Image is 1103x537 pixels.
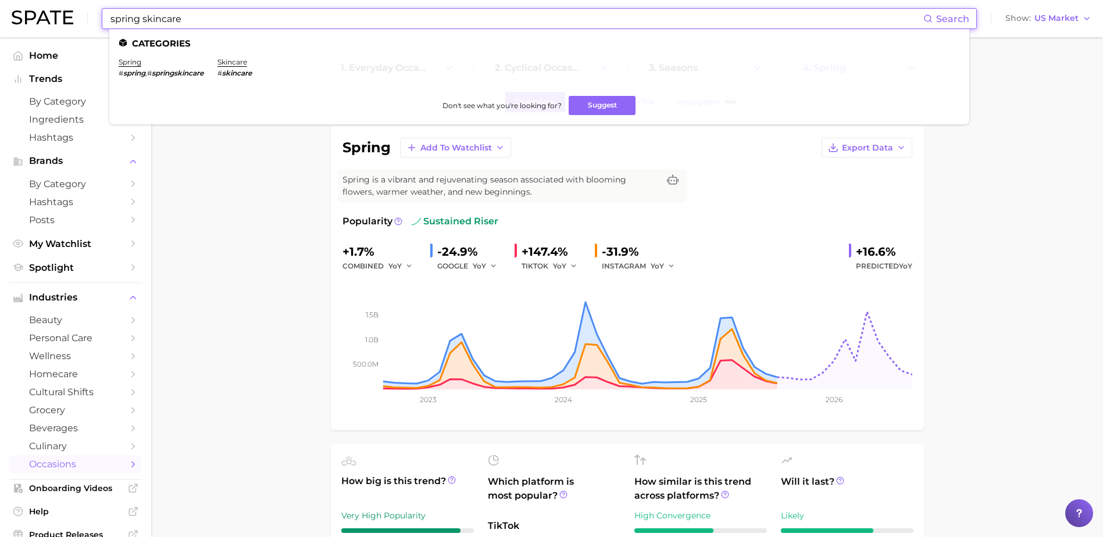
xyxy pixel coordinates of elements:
[569,96,636,115] button: Suggest
[1002,11,1094,26] button: ShowUS Market
[9,419,142,437] a: beverages
[29,196,122,207] span: Hashtags
[554,395,572,404] tspan: 2024
[602,259,683,273] div: INSTAGRAM
[9,503,142,520] a: Help
[12,10,73,24] img: SPATE
[222,69,252,77] em: skincare
[341,474,474,503] span: How big is this trend?
[9,235,142,253] a: My Watchlist
[602,242,683,261] div: -31.9%
[9,311,142,329] a: beauty
[9,365,142,383] a: homecare
[9,70,142,88] button: Trends
[29,368,122,380] span: homecare
[690,395,707,404] tspan: 2025
[936,13,969,24] span: Search
[342,174,659,198] span: Spring is a vibrant and rejuvenating season associated with blooming flowers, warmer weather, and...
[9,128,142,146] a: Hashtags
[9,329,142,347] a: personal care
[119,38,960,48] li: Categories
[29,386,122,398] span: cultural shifts
[342,141,391,155] h1: spring
[412,214,498,228] span: sustained riser
[899,262,912,270] span: YoY
[9,152,142,170] button: Brands
[651,261,664,271] span: YoY
[856,242,912,261] div: +16.6%
[400,138,511,157] button: Add to Watchlist
[341,528,474,533] div: 9 / 10
[473,259,498,273] button: YoY
[9,193,142,211] a: Hashtags
[29,114,122,125] span: Ingredients
[29,214,122,225] span: Posts
[341,509,474,522] div: Very High Popularity
[9,479,142,497] a: Onboarding Videos
[29,314,122,325] span: beauty
[342,242,421,261] div: +1.7%
[781,528,913,533] div: 7 / 10
[29,74,122,84] span: Trends
[442,101,562,110] span: Don't see what you're looking for?
[420,395,437,404] tspan: 2023
[29,156,122,166] span: Brands
[634,475,767,503] span: How similar is this trend across platforms?
[119,69,204,77] div: ,
[29,178,122,189] span: by Category
[9,92,142,110] a: by Category
[9,437,142,455] a: culinary
[522,242,586,261] div: +147.4%
[217,58,247,66] a: skincare
[1005,15,1031,22] span: Show
[9,455,142,473] a: occasions
[437,242,505,261] div: -24.9%
[437,259,505,273] div: GOOGLE
[123,69,145,77] em: spring
[522,259,586,273] div: TIKTOK
[29,238,122,249] span: My Watchlist
[420,143,492,153] span: Add to Watchlist
[842,143,893,153] span: Export Data
[29,350,122,361] span: wellness
[856,259,912,273] span: Predicted
[29,404,122,416] span: grocery
[9,347,142,365] a: wellness
[9,401,142,419] a: grocery
[9,175,142,193] a: by Category
[553,261,566,271] span: YoY
[152,69,204,77] em: springskincare
[29,332,122,343] span: personal care
[342,259,421,273] div: combined
[781,509,913,522] div: Likely
[29,423,122,434] span: beverages
[822,138,912,157] button: Export Data
[29,483,122,493] span: Onboarding Videos
[342,214,392,228] span: Popularity
[119,58,141,66] a: spring
[488,519,620,533] span: TikTok
[29,506,122,517] span: Help
[29,132,122,143] span: Hashtags
[651,259,676,273] button: YoY
[9,259,142,277] a: Spotlight
[29,292,122,303] span: Industries
[825,395,842,404] tspan: 2026
[9,289,142,306] button: Industries
[388,259,413,273] button: YoY
[634,509,767,522] div: High Convergence
[147,69,152,77] span: #
[634,528,767,533] div: 6 / 10
[29,459,122,470] span: occasions
[29,50,122,61] span: Home
[29,96,122,107] span: by Category
[388,261,402,271] span: YoY
[781,475,913,503] span: Will it last?
[9,46,142,65] a: Home
[9,383,142,401] a: cultural shifts
[29,441,122,452] span: culinary
[412,217,421,226] img: sustained riser
[488,475,620,513] span: Which platform is most popular?
[473,261,486,271] span: YoY
[1034,15,1079,22] span: US Market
